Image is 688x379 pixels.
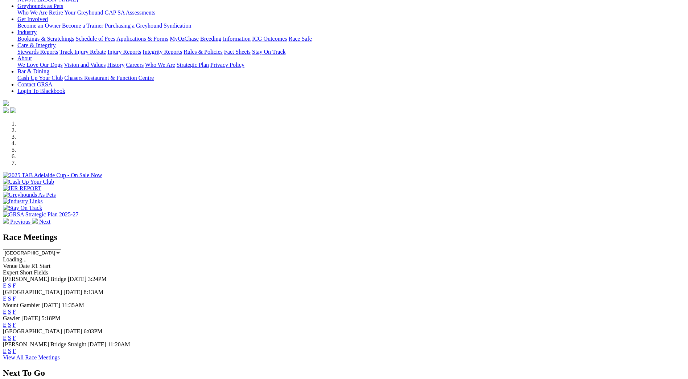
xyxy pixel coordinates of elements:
[3,192,56,198] img: Greyhounds As Pets
[17,75,63,81] a: Cash Up Your Club
[17,75,685,81] div: Bar & Dining
[3,269,18,276] span: Expert
[17,62,685,68] div: About
[13,282,16,289] a: F
[31,263,50,269] span: R1 Start
[143,49,182,55] a: Integrity Reports
[3,100,9,106] img: logo-grsa-white.png
[68,276,87,282] span: [DATE]
[164,23,191,29] a: Syndication
[8,296,11,302] a: S
[288,36,312,42] a: Race Safe
[126,62,144,68] a: Careers
[8,309,11,315] a: S
[3,107,9,113] img: facebook.svg
[252,36,287,42] a: ICG Outcomes
[13,309,16,315] a: F
[105,9,156,16] a: GAP SA Assessments
[3,198,43,205] img: Industry Links
[13,335,16,341] a: F
[84,289,103,295] span: 8:13AM
[8,348,11,354] a: S
[63,289,82,295] span: [DATE]
[3,219,32,225] a: Previous
[42,315,61,321] span: 5:18PM
[20,269,33,276] span: Short
[3,185,41,192] img: IER REPORT
[17,23,685,29] div: Get Involved
[17,3,63,9] a: Greyhounds as Pets
[3,315,20,321] span: Gawler
[3,205,42,211] img: Stay On Track
[19,263,30,269] span: Date
[107,62,124,68] a: History
[3,368,685,378] h2: Next To Go
[17,62,62,68] a: We Love Our Dogs
[17,36,74,42] a: Bookings & Scratchings
[8,322,11,328] a: S
[145,62,175,68] a: Who We Are
[3,322,7,328] a: E
[3,309,7,315] a: E
[17,16,48,22] a: Get Involved
[17,9,48,16] a: Who We Are
[84,328,103,334] span: 6:03PM
[3,172,102,179] img: 2025 TAB Adelaide Cup - On Sale Now
[8,335,11,341] a: S
[200,36,251,42] a: Breeding Information
[32,219,50,225] a: Next
[17,36,685,42] div: Industry
[3,179,54,185] img: Cash Up Your Club
[184,49,223,55] a: Rules & Policies
[32,218,38,224] img: chevron-right-pager-white.svg
[10,107,16,113] img: twitter.svg
[63,328,82,334] span: [DATE]
[13,348,16,354] a: F
[3,302,40,308] span: Mount Gambier
[3,256,26,262] span: Loading...
[21,315,40,321] span: [DATE]
[17,68,49,74] a: Bar & Dining
[224,49,251,55] a: Fact Sheets
[64,62,106,68] a: Vision and Values
[34,269,48,276] span: Fields
[3,328,62,334] span: [GEOGRAPHIC_DATA]
[17,81,52,87] a: Contact GRSA
[39,219,50,225] span: Next
[88,276,107,282] span: 3:24PM
[17,42,56,48] a: Care & Integrity
[3,289,62,295] span: [GEOGRAPHIC_DATA]
[49,9,103,16] a: Retire Your Greyhound
[3,335,7,341] a: E
[105,23,162,29] a: Purchasing a Greyhound
[3,232,685,242] h2: Race Meetings
[108,341,130,347] span: 11:20AM
[17,23,61,29] a: Become an Owner
[42,302,61,308] span: [DATE]
[177,62,209,68] a: Strategic Plan
[3,276,66,282] span: [PERSON_NAME] Bridge
[3,282,7,289] a: E
[17,29,37,35] a: Industry
[107,49,141,55] a: Injury Reports
[17,49,58,55] a: Stewards Reports
[13,322,16,328] a: F
[87,341,106,347] span: [DATE]
[3,218,9,224] img: chevron-left-pager-white.svg
[10,219,30,225] span: Previous
[3,263,17,269] span: Venue
[62,302,84,308] span: 11:35AM
[64,75,154,81] a: Chasers Restaurant & Function Centre
[3,296,7,302] a: E
[62,23,103,29] a: Become a Trainer
[8,282,11,289] a: S
[13,296,16,302] a: F
[210,62,244,68] a: Privacy Policy
[59,49,106,55] a: Track Injury Rebate
[3,341,86,347] span: [PERSON_NAME] Bridge Straight
[75,36,115,42] a: Schedule of Fees
[17,55,32,61] a: About
[17,9,685,16] div: Greyhounds as Pets
[170,36,199,42] a: MyOzChase
[3,354,60,360] a: View All Race Meetings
